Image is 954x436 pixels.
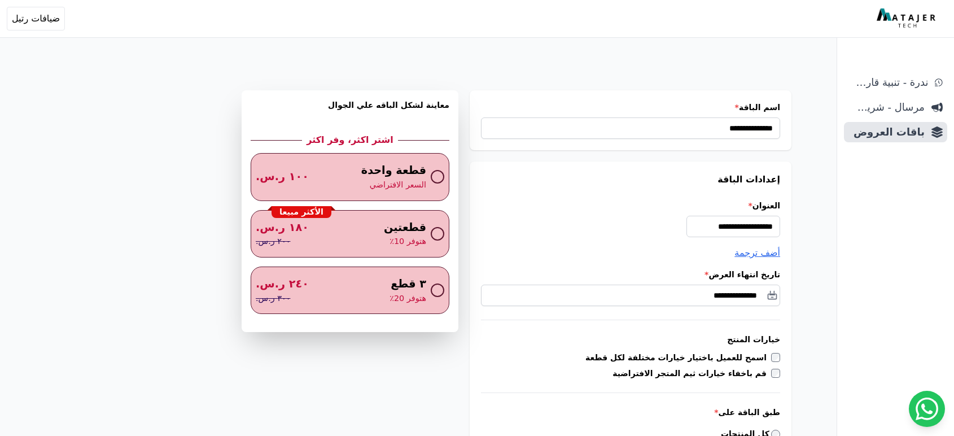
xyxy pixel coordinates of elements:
span: مرسال - شريط دعاية [848,99,925,115]
span: أضف ترجمة [734,247,780,258]
h3: معاينة لشكل الباقه علي الجوال [251,99,449,124]
h3: إعدادات الباقة [481,173,780,186]
button: ضيافات رتيل [7,7,65,30]
span: قطعتين [384,220,426,236]
div: الأكثر مبيعا [272,206,331,219]
span: ١٨٠ ر.س. [256,220,309,236]
span: ندرة - تنبية قارب علي النفاذ [848,75,928,90]
button: أضف ترجمة [734,246,780,260]
img: MatajerTech Logo [877,8,938,29]
span: ضيافات رتيل [12,12,60,25]
span: ١٠٠ ر.س. [256,169,309,185]
span: قطعة واحدة [361,163,426,179]
span: ٣٠٠ ر.س. [256,293,290,305]
label: قم باخفاء خيارات ثيم المتجر الافتراضية [612,368,771,379]
span: ٣ قطع [391,276,426,293]
span: هتوفر 20٪ [390,293,426,305]
label: العنوان [481,200,780,211]
h2: اشتر اكثر، وفر اكثر [307,133,393,147]
label: طبق الباقة على [481,407,780,418]
span: ٢٤٠ ر.س. [256,276,309,293]
span: ٢٠٠ ر.س. [256,236,290,248]
span: باقات العروض [848,124,925,140]
label: اسم الباقة [481,102,780,113]
span: هتوفر 10٪ [390,236,426,248]
h3: خيارات المنتج [481,334,780,345]
label: تاريخ انتهاء العرض [481,269,780,280]
label: اسمح للعميل باختيار خيارات مختلفة لكل قطعة [585,352,771,363]
span: السعر الافتراضي [370,179,426,191]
